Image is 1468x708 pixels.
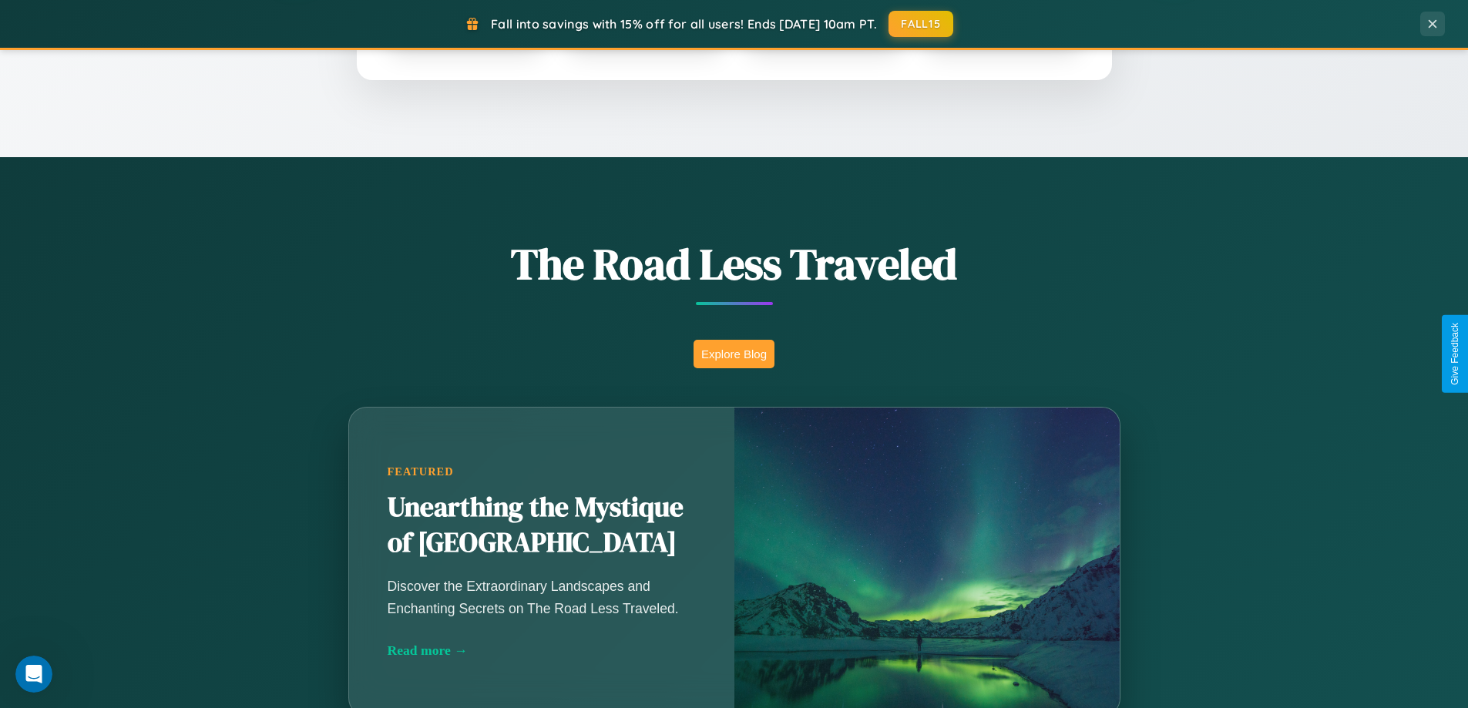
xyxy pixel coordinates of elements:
div: Read more → [388,643,696,659]
button: Explore Blog [694,340,774,368]
p: Discover the Extraordinary Landscapes and Enchanting Secrets on The Road Less Traveled. [388,575,696,619]
h2: Unearthing the Mystique of [GEOGRAPHIC_DATA] [388,490,696,561]
div: Give Feedback [1450,323,1460,385]
h1: The Road Less Traveled [272,234,1197,294]
button: FALL15 [889,11,953,37]
div: Featured [388,465,696,478]
span: Fall into savings with 15% off for all users! Ends [DATE] 10am PT. [491,16,877,32]
iframe: Intercom live chat [15,656,52,693]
